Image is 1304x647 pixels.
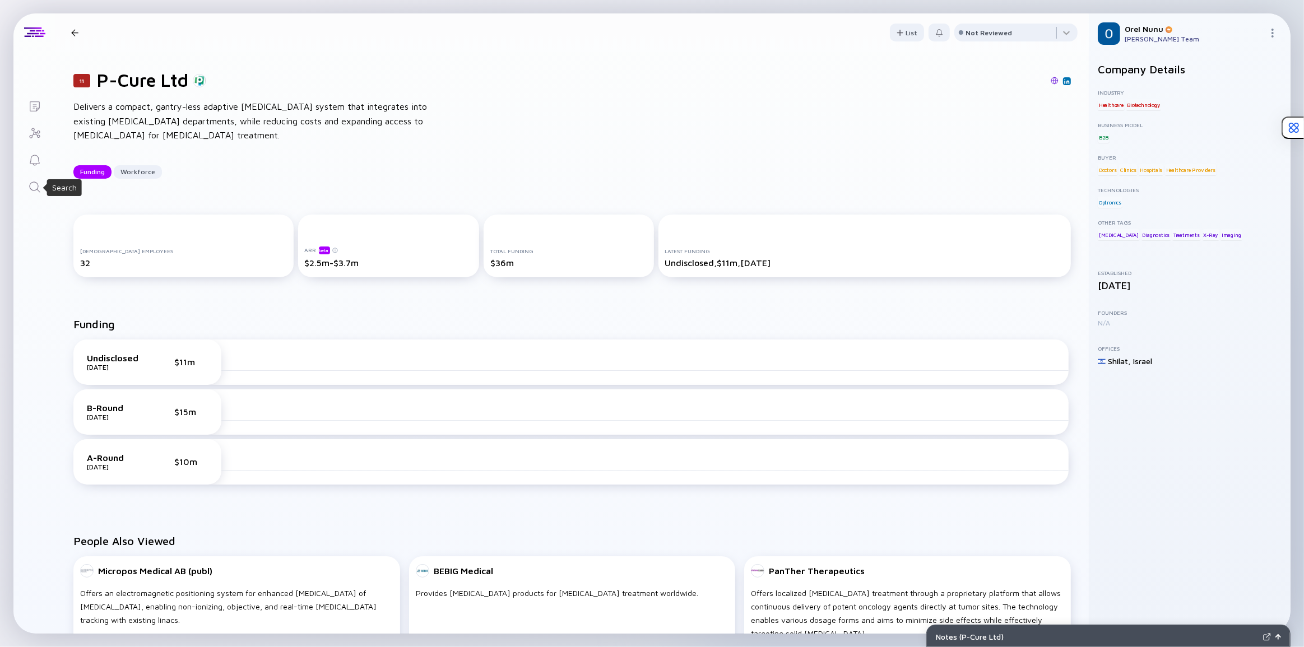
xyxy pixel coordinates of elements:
[1064,78,1070,84] img: P-Cure Ltd Linkedin Page
[1108,356,1131,366] div: Shilat ,
[1098,89,1282,96] div: Industry
[1221,229,1242,240] div: Imaging
[73,534,1071,547] h2: People Also Viewed
[174,457,208,467] div: $10m
[174,407,208,417] div: $15m
[1051,77,1059,85] img: P-Cure Ltd Website
[1098,154,1282,161] div: Buyer
[1098,63,1282,76] h2: Company Details
[13,92,55,119] a: Lists
[1133,356,1152,366] div: Israel
[890,24,924,41] button: List
[1098,187,1282,193] div: Technologies
[1098,345,1282,352] div: Offices
[1098,357,1106,365] img: Israel Flag
[73,318,115,331] h2: Funding
[97,69,188,91] h1: P-Cure Ltd
[87,363,143,371] div: [DATE]
[936,632,1259,641] div: Notes ( P-Cure Ltd )
[80,248,287,254] div: [DEMOGRAPHIC_DATA] Employees
[1098,219,1282,226] div: Other Tags
[1268,29,1277,38] img: Menu
[98,566,212,576] div: Micropos Medical AB (publ)
[1098,269,1282,276] div: Established
[73,163,112,180] div: Funding
[665,258,1065,268] div: Undisclosed, $11m, [DATE]
[87,453,143,463] div: A-Round
[769,566,865,576] div: PanTher Therapeutics
[13,146,55,173] a: Reminders
[1098,309,1282,316] div: Founders
[1141,229,1171,240] div: Diagnostics
[73,100,432,143] div: Delivers a compact, gantry-less adaptive [MEDICAL_DATA] system that integrates into existing [MED...
[751,587,1064,640] div: Offers localized [MEDICAL_DATA] treatment through a proprietary platform that allows continuous d...
[1098,197,1122,208] div: Optronics
[1165,164,1217,175] div: Healthcare Providers
[1098,99,1125,110] div: Healthcare
[1098,132,1110,143] div: B2B
[114,163,162,180] div: Workforce
[1098,122,1282,128] div: Business Model
[1263,633,1271,641] img: Expand Notes
[1119,164,1138,175] div: Clinics
[966,29,1012,37] div: Not Reviewed
[1125,24,1264,34] div: Orel Nunu
[1098,229,1140,240] div: [MEDICAL_DATA]
[1125,35,1264,43] div: [PERSON_NAME] Team
[305,258,473,268] div: $2.5m-$3.7m
[1275,634,1281,640] img: Open Notes
[73,74,90,87] div: 11
[1098,280,1282,291] div: [DATE]
[1126,99,1161,110] div: Biotechnology
[80,258,287,268] div: 32
[490,248,647,254] div: Total Funding
[87,403,143,413] div: B-Round
[434,566,493,576] div: BEBIG Medical
[80,587,393,640] div: Offers an electromagnetic positioning system for enhanced [MEDICAL_DATA] of [MEDICAL_DATA], enabl...
[1098,319,1282,327] div: N/A
[319,246,330,254] div: beta
[305,246,473,254] div: ARR
[416,587,729,640] div: Provides [MEDICAL_DATA] products for [MEDICAL_DATA] treatment worldwide.
[114,165,162,179] button: Workforce
[1098,164,1118,175] div: Doctors
[490,258,647,268] div: $36m
[52,182,77,193] div: Search
[87,463,143,471] div: [DATE]
[13,119,55,146] a: Investor Map
[1139,164,1163,175] div: Hospitals
[87,413,143,421] div: [DATE]
[665,248,1065,254] div: Latest Funding
[87,353,143,363] div: Undisclosed
[1203,229,1219,240] div: X-Ray
[1172,229,1201,240] div: Treatments
[13,173,55,199] a: Search
[73,165,112,179] button: Funding
[1098,22,1120,45] img: Orel Profile Picture
[174,357,208,367] div: $11m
